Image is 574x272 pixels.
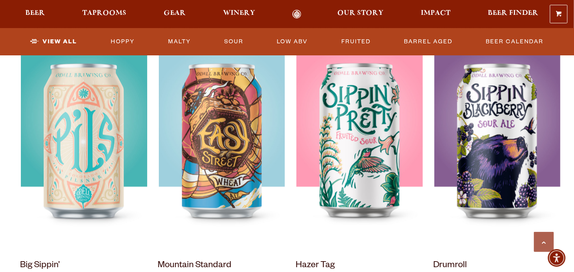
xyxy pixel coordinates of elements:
[159,49,285,250] img: Easy Street
[296,49,422,250] img: Sippin’ Pretty
[274,32,311,51] a: Low ABV
[534,232,554,252] a: Scroll to top
[77,10,132,18] a: Taprooms
[488,10,538,16] span: Beer Finder
[158,10,191,18] a: Gear
[20,10,50,18] a: Beer
[338,32,374,51] a: Fruited
[337,10,383,16] span: Our Story
[218,10,260,18] a: Winery
[416,10,456,18] a: Impact
[107,32,138,51] a: Hoppy
[332,10,389,18] a: Our Story
[221,32,247,51] a: Sour
[421,10,450,16] span: Impact
[296,22,424,250] a: [PERSON_NAME]’ Pretty Fruited Sour 4.5 ABV Sippin’ Pretty Sippin’ Pretty
[483,32,547,51] a: Beer Calendar
[20,22,148,250] a: [PERSON_NAME] Pilsner 5.0 ABV Odell Pils Odell Pils
[158,22,286,250] a: Easy Street Wheat 4.6 ABV Easy Street Easy Street
[223,10,255,16] span: Winery
[164,10,186,16] span: Gear
[401,32,456,51] a: Barrel Aged
[548,249,566,267] div: Accessibility Menu
[483,10,544,18] a: Beer Finder
[165,32,194,51] a: Malty
[25,10,45,16] span: Beer
[82,10,126,16] span: Taprooms
[282,10,312,18] a: Odell Home
[433,22,561,250] a: Sippin’ Blackberry Blackberry Sour 4.6 ABV Sippin’ Blackberry Sippin’ Blackberry
[434,49,560,250] img: Sippin’ Blackberry
[27,32,80,51] a: View All
[21,49,147,250] img: Odell Pils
